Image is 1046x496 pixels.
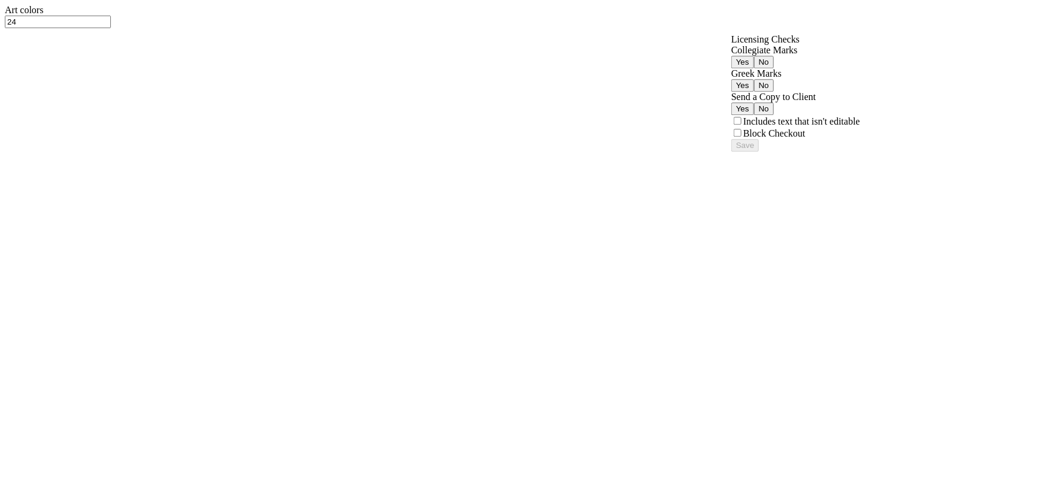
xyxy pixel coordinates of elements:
[731,34,860,45] div: Licensing Checks
[754,79,774,92] button: No
[743,116,860,126] label: Includes text that isn't editable
[731,139,759,152] button: Save
[754,56,774,68] button: No
[5,16,111,28] input: – –
[731,102,754,115] button: Yes
[731,45,860,56] div: Collegiate Marks
[754,102,774,115] button: No
[731,68,860,79] div: Greek Marks
[731,79,754,92] button: Yes
[5,5,1041,16] div: Art colors
[731,56,754,68] button: Yes
[743,128,806,138] label: Block Checkout
[731,92,860,102] div: Send a Copy to Client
